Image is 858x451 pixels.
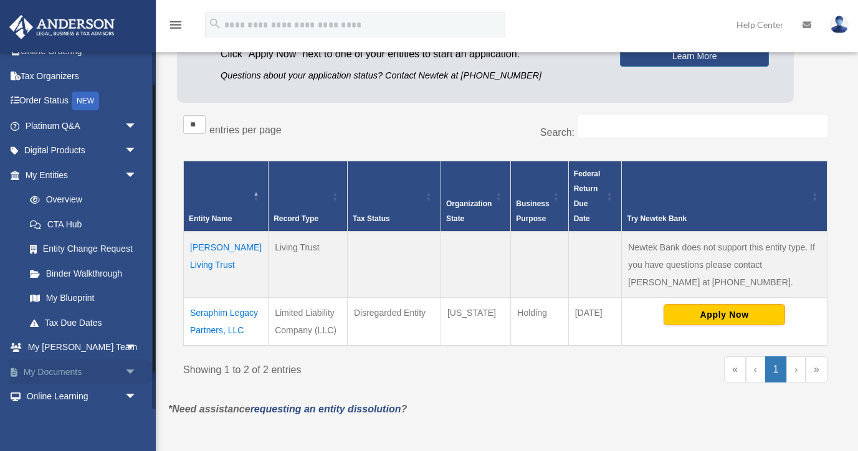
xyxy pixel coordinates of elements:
th: Try Newtek Bank : Activate to sort [622,161,827,232]
div: Showing 1 to 2 of 2 entries [183,356,496,379]
td: Living Trust [269,232,348,298]
td: Disregarded Entity [347,298,441,346]
img: Anderson Advisors Platinum Portal [6,15,118,39]
th: Business Purpose: Activate to sort [511,161,568,232]
button: Apply Now [664,304,785,325]
a: Entity Change Request [17,237,150,262]
th: Organization State: Activate to sort [441,161,510,232]
a: Last [806,356,827,382]
span: arrow_drop_down [125,384,150,410]
a: My Documentsarrow_drop_down [9,359,156,384]
a: menu [168,22,183,32]
a: 1 [765,356,787,382]
a: Billingarrow_drop_down [9,409,156,434]
span: Organization State [446,199,492,223]
em: *Need assistance ? [168,404,407,414]
a: Platinum Q&Aarrow_drop_down [9,113,156,138]
td: Newtek Bank does not support this entity type. If you have questions please contact [PERSON_NAME]... [622,232,827,298]
td: [DATE] [568,298,622,346]
span: arrow_drop_down [125,163,150,188]
a: Next [786,356,806,382]
a: First [724,356,746,382]
span: Business Purpose [516,199,549,223]
a: Overview [17,188,143,212]
div: Try Newtek Bank [627,211,808,226]
img: User Pic [830,16,849,34]
i: menu [168,17,183,32]
th: Federal Return Due Date: Activate to sort [568,161,622,232]
a: Digital Productsarrow_drop_down [9,138,156,163]
a: Learn More [620,45,769,67]
label: Search: [540,127,574,138]
a: Previous [746,356,765,382]
a: My [PERSON_NAME] Teamarrow_drop_down [9,335,156,360]
span: arrow_drop_down [125,359,150,385]
span: Federal Return Due Date [574,169,601,223]
a: Online Learningarrow_drop_down [9,384,156,409]
a: CTA Hub [17,212,150,237]
span: arrow_drop_down [125,335,150,361]
span: arrow_drop_down [125,138,150,164]
a: Order StatusNEW [9,88,156,114]
th: Tax Status: Activate to sort [347,161,441,232]
td: Limited Liability Company (LLC) [269,298,348,346]
a: Tax Due Dates [17,310,150,335]
a: My Entitiesarrow_drop_down [9,163,150,188]
a: My Blueprint [17,286,150,311]
span: arrow_drop_down [125,113,150,139]
td: Holding [511,298,568,346]
p: Click "Apply Now" next to one of your entities to start an application. [221,45,601,63]
label: entries per page [209,125,282,135]
i: search [208,17,222,31]
a: Binder Walkthrough [17,261,150,286]
span: Entity Name [189,214,232,223]
a: Tax Organizers [9,64,156,88]
td: Seraphim Legacy Partners, LLC [184,298,269,346]
th: Record Type: Activate to sort [269,161,348,232]
span: arrow_drop_down [125,409,150,434]
span: Record Type [274,214,318,223]
a: requesting an entity dissolution [250,404,401,414]
td: [US_STATE] [441,298,510,346]
div: NEW [72,92,99,110]
span: Tax Status [353,214,390,223]
th: Entity Name: Activate to invert sorting [184,161,269,232]
td: [PERSON_NAME] Living Trust [184,232,269,298]
p: Questions about your application status? Contact Newtek at [PHONE_NUMBER] [221,68,601,83]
